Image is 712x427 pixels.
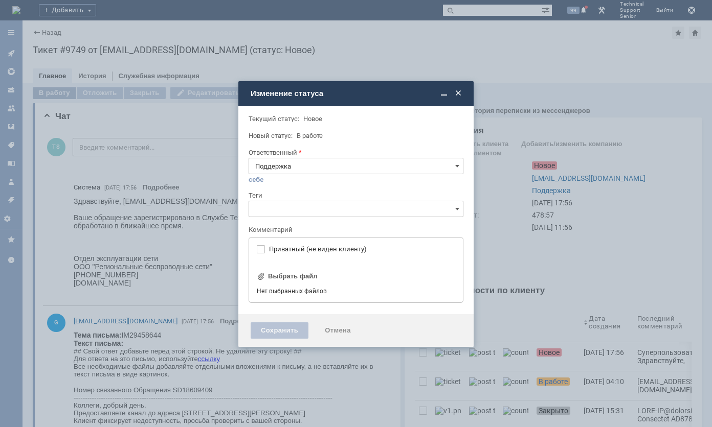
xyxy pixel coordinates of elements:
[249,176,264,184] a: себе
[453,88,463,99] span: Закрыть
[124,24,146,32] a: ссылку
[439,88,449,99] span: Свернуть (Ctrl + M)
[249,115,299,123] label: Текущий статус:
[249,132,293,139] label: Новый статус:
[268,272,318,280] div: Выбрать файл
[251,89,463,98] div: Изменение статуса
[249,149,461,156] div: Ответственный
[249,225,461,235] div: Комментарий
[303,115,322,123] span: Новое
[269,245,453,253] label: Приватный (не виден клиенту)
[249,192,461,199] div: Теги
[257,283,455,295] div: Нет выбранных файлов
[297,132,323,139] span: В работе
